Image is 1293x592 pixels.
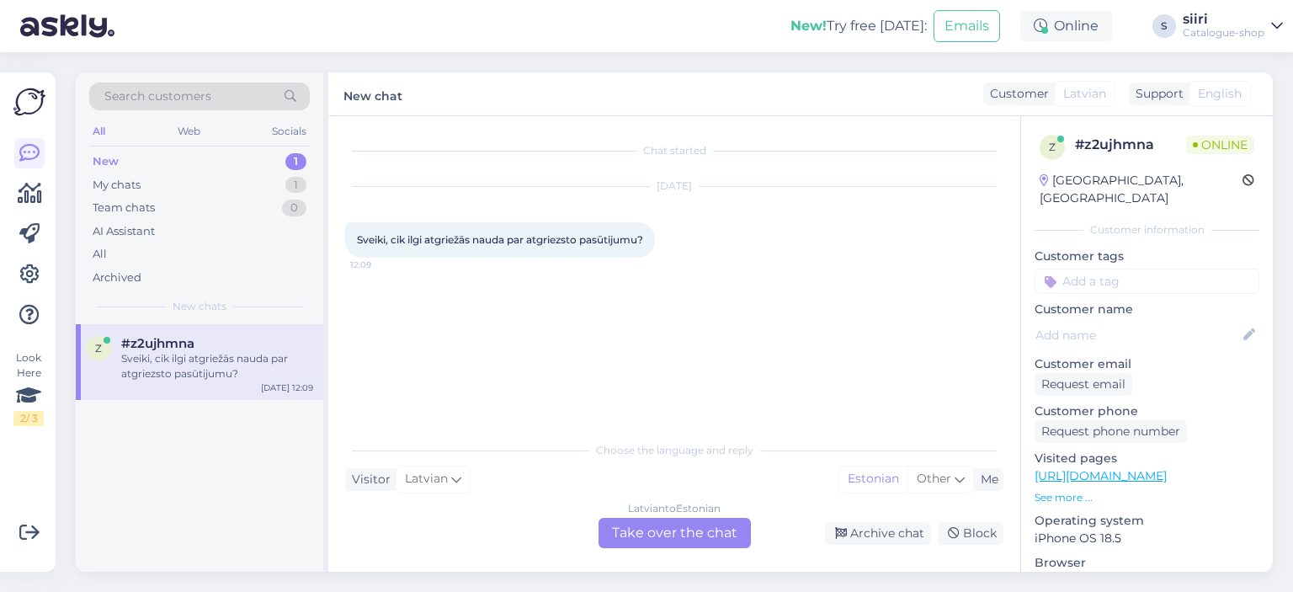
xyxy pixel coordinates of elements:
[174,120,204,142] div: Web
[1035,468,1167,483] a: [URL][DOMAIN_NAME]
[1063,85,1106,103] span: Latvian
[345,143,1003,158] div: Chat started
[405,470,448,488] span: Latvian
[13,350,44,426] div: Look Here
[1035,326,1240,344] input: Add name
[974,471,998,488] div: Me
[1035,355,1259,373] p: Customer email
[1035,403,1259,420] p: Customer phone
[269,120,310,142] div: Socials
[790,16,927,36] div: Try free [DATE]:
[357,233,643,246] span: Sveiki, cik ilgi atgriežās nauda par atgriezsto pasūtijumu?
[93,200,155,216] div: Team chats
[345,471,391,488] div: Visitor
[1040,172,1242,207] div: [GEOGRAPHIC_DATA], [GEOGRAPHIC_DATA]
[1035,490,1259,505] p: See more ...
[93,223,155,240] div: AI Assistant
[983,85,1049,103] div: Customer
[917,471,951,486] span: Other
[1183,13,1264,26] div: siiri
[350,259,413,271] span: 12:09
[938,522,1003,545] div: Block
[285,153,306,170] div: 1
[1035,373,1132,396] div: Request email
[282,200,306,216] div: 0
[1035,530,1259,547] p: iPhone OS 18.5
[13,86,45,118] img: Askly Logo
[1152,14,1176,38] div: S
[1075,135,1186,155] div: # z2ujhmna
[95,342,102,355] span: z
[1035,420,1187,443] div: Request phone number
[839,467,907,492] div: Estonian
[1035,554,1259,572] p: Browser
[121,351,313,381] div: Sveiki, cik ilgi atgriežās nauda par atgriezsto pasūtijumu?
[285,177,306,194] div: 1
[1035,301,1259,318] p: Customer name
[1035,248,1259,265] p: Customer tags
[1198,85,1242,103] span: English
[93,246,107,263] div: All
[343,83,402,105] label: New chat
[93,269,141,286] div: Archived
[1049,141,1056,153] span: z
[1035,269,1259,294] input: Add a tag
[1183,13,1283,40] a: siiriCatalogue-shop
[13,411,44,426] div: 2 / 3
[173,299,226,314] span: New chats
[104,88,211,105] span: Search customers
[934,10,1000,42] button: Emails
[1186,136,1254,154] span: Online
[1035,222,1259,237] div: Customer information
[93,153,119,170] div: New
[599,518,751,548] div: Take over the chat
[628,501,721,516] div: Latvian to Estonian
[261,381,313,394] div: [DATE] 12:09
[1020,11,1112,41] div: Online
[825,522,931,545] div: Archive chat
[345,443,1003,458] div: Choose the language and reply
[121,336,194,351] span: #z2ujhmna
[345,179,1003,194] div: [DATE]
[790,18,827,34] b: New!
[1129,85,1184,103] div: Support
[1183,26,1264,40] div: Catalogue-shop
[89,120,109,142] div: All
[93,177,141,194] div: My chats
[1035,450,1259,467] p: Visited pages
[1035,512,1259,530] p: Operating system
